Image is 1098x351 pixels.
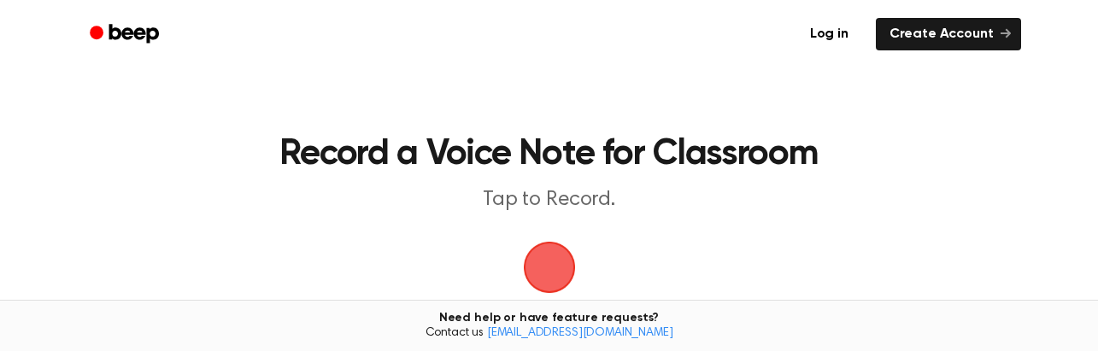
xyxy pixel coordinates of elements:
[10,326,1088,342] span: Contact us
[221,186,878,214] p: Tap to Record.
[78,18,174,51] a: Beep
[487,327,673,339] a: [EMAIL_ADDRESS][DOMAIN_NAME]
[876,18,1021,50] a: Create Account
[185,137,913,173] h1: Record a Voice Note for Classroom
[793,15,866,54] a: Log in
[524,242,575,293] img: Beep Logo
